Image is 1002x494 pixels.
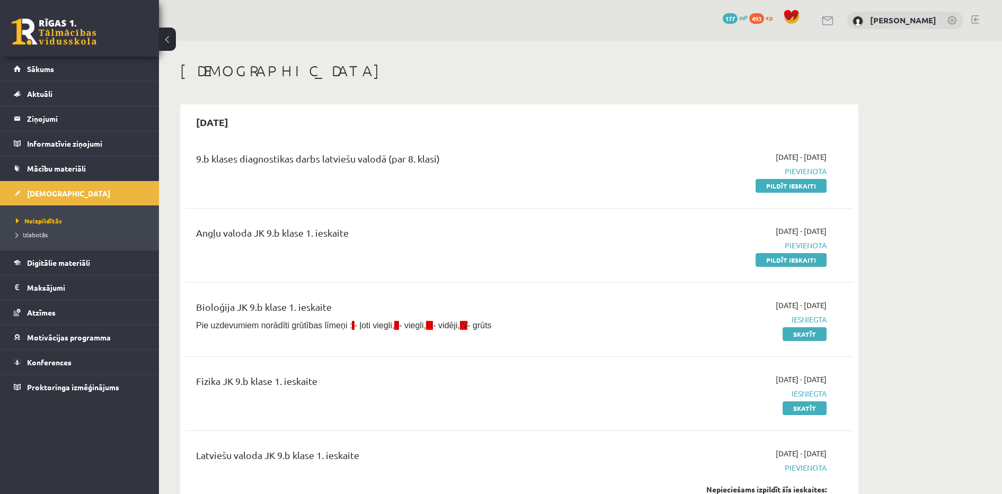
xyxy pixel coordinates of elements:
a: Proktoringa izmēģinājums [14,375,146,399]
a: Aktuāli [14,82,146,106]
div: 9.b klases diagnostikas darbs latviešu valodā (par 8. klasi) [196,151,611,171]
span: [DATE] - [DATE] [776,300,827,311]
a: Atzīmes [14,300,146,325]
a: Ziņojumi [14,106,146,131]
h2: [DATE] [185,110,239,134]
a: Pildīt ieskaiti [756,253,827,267]
div: Fizika JK 9.b klase 1. ieskaite [196,374,611,393]
div: Latviešu valoda JK 9.b klase 1. ieskaite [196,448,611,468]
span: Atzīmes [27,308,56,317]
span: Mācību materiāli [27,164,86,173]
span: xp [766,13,773,22]
a: Digitālie materiāli [14,250,146,275]
span: Pievienota [627,240,827,251]
span: II [394,321,399,330]
span: mP [739,13,748,22]
a: Sākums [14,57,146,81]
legend: Informatīvie ziņojumi [27,131,146,156]
a: Neizpildītās [16,216,148,226]
a: Maksājumi [14,275,146,300]
span: [DATE] - [DATE] [776,374,827,385]
span: Izlabotās [16,230,48,239]
span: 177 [723,13,738,24]
span: [DATE] - [DATE] [776,151,827,163]
a: [PERSON_NAME] [870,15,936,25]
a: Pildīt ieskaiti [756,179,827,193]
a: Skatīt [783,327,827,341]
span: Konferences [27,357,72,367]
span: Iesniegta [627,388,827,399]
img: Maksims Nevedomijs [853,16,863,26]
a: Mācību materiāli [14,156,146,181]
span: Iesniegta [627,314,827,325]
span: [DEMOGRAPHIC_DATA] [27,188,110,198]
a: Informatīvie ziņojumi [14,131,146,156]
span: [DATE] - [DATE] [776,448,827,459]
legend: Ziņojumi [27,106,146,131]
a: Izlabotās [16,230,148,239]
span: 493 [749,13,764,24]
a: 493 xp [749,13,778,22]
span: Sākums [27,64,54,74]
span: [DATE] - [DATE] [776,226,827,237]
span: Neizpildītās [16,217,62,225]
span: Pie uzdevumiem norādīti grūtības līmeņi : - ļoti viegli, - viegli, - vidēji, - grūts [196,321,492,330]
span: Aktuāli [27,89,52,98]
span: Digitālie materiāli [27,258,90,267]
h1: [DEMOGRAPHIC_DATA] [180,62,858,80]
a: Skatīt [783,401,827,415]
div: Angļu valoda JK 9.b klase 1. ieskaite [196,226,611,245]
span: Proktoringa izmēģinājums [27,382,119,392]
a: Motivācijas programma [14,325,146,349]
a: Rīgas 1. Tālmācības vidusskola [12,19,96,45]
span: Pievienota [627,166,827,177]
span: Pievienota [627,462,827,473]
span: I [352,321,354,330]
a: [DEMOGRAPHIC_DATA] [14,181,146,205]
span: Motivācijas programma [27,333,111,342]
div: Bioloģija JK 9.b klase 1. ieskaite [196,300,611,319]
legend: Maksājumi [27,275,146,300]
a: 177 mP [723,13,748,22]
span: IV [460,321,467,330]
a: Konferences [14,350,146,374]
span: III [426,321,433,330]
